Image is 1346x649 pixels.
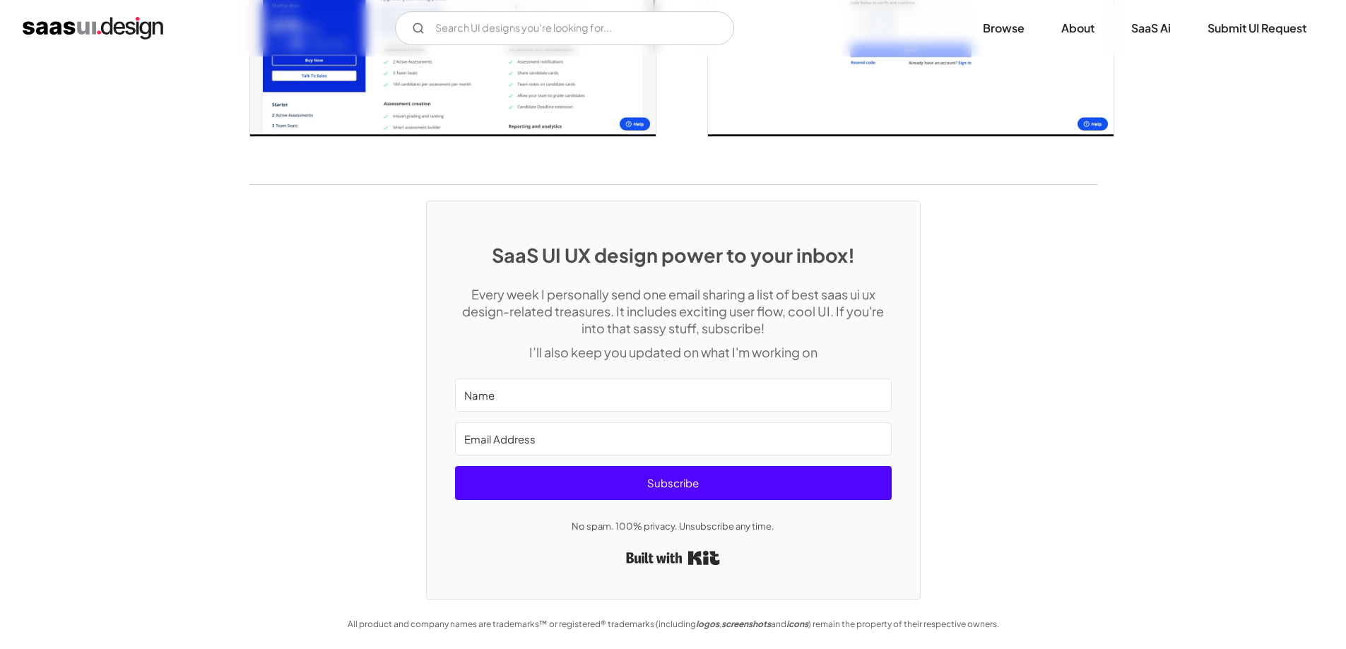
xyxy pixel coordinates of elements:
a: home [23,17,163,40]
a: Submit UI Request [1191,13,1323,44]
p: No spam. 100% privacy. Unsubscribe any time. [455,518,892,535]
a: Built with Kit [626,545,720,571]
a: Browse [966,13,1041,44]
button: Subscribe [455,466,892,500]
em: screenshots [721,619,771,629]
em: icons [786,619,808,629]
form: Email Form [395,11,734,45]
input: Search UI designs you're looking for... [395,11,734,45]
p: I’ll also keep you updated on what I'm working on [455,344,892,361]
a: SaaS Ai [1114,13,1188,44]
div: All product and company names are trademarks™ or registered® trademarks (including , and ) remain... [341,616,1005,633]
p: Every week I personally send one email sharing a list of best saas ui ux design-related treasures... [455,286,892,337]
em: logos [696,619,719,629]
a: About [1044,13,1111,44]
h1: SaaS UI UX design power to your inbox! [455,244,892,266]
input: Name [455,379,892,412]
input: Email Address [455,422,892,456]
